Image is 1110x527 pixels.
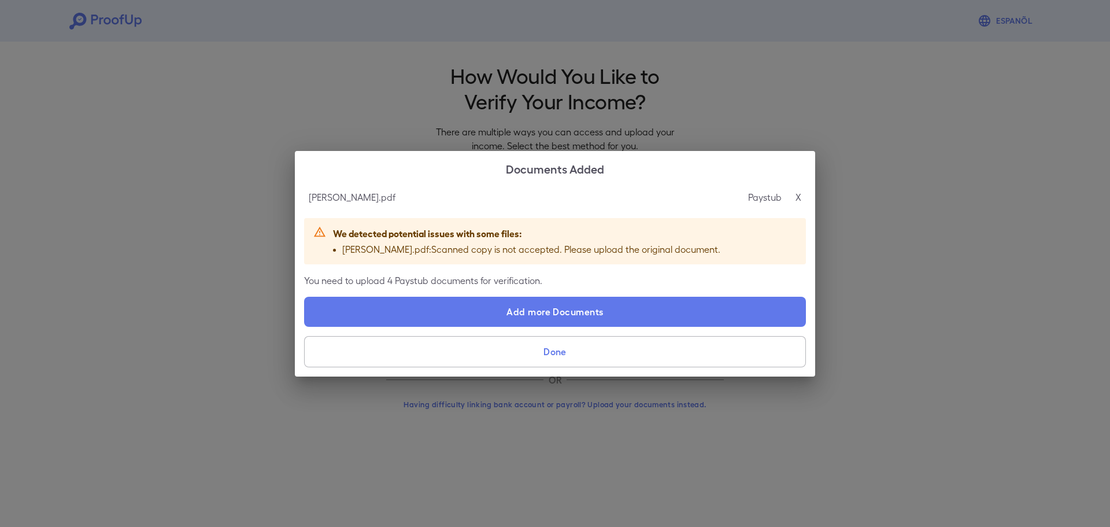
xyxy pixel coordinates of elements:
p: X [795,190,801,204]
h2: Documents Added [295,151,815,186]
p: Paystub [748,190,782,204]
p: [PERSON_NAME].pdf [309,190,395,204]
label: Add more Documents [304,297,806,327]
p: You need to upload 4 Paystub documents for verification. [304,274,806,288]
button: Done [304,336,806,367]
p: [PERSON_NAME].pdf : Scanned copy is not accepted. Please upload the original document. [342,242,720,256]
p: We detected potential issues with some files: [333,226,720,240]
